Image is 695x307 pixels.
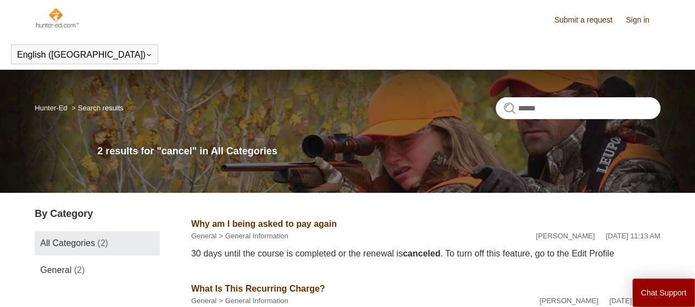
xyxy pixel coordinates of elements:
h1: 2 results for "cancel" in All Categories [97,144,660,159]
a: General Information [225,232,288,240]
li: General Information [216,295,288,306]
a: Sign in [626,14,660,26]
input: Search [496,97,660,119]
li: [PERSON_NAME] [540,295,598,306]
button: English ([GEOGRAPHIC_DATA]) [17,50,152,60]
a: Hunter-Ed [35,104,67,112]
li: General Information [216,231,288,242]
a: Submit a request [554,14,624,26]
a: Why am I being asked to pay again [191,219,337,228]
a: General (2) [35,258,160,282]
span: (2) [97,238,108,248]
span: General [40,265,71,275]
img: Hunter-Ed Help Center home page [35,7,79,29]
li: General [191,231,216,242]
a: General [191,297,216,305]
h3: By Category [35,206,160,221]
em: canceled [403,249,440,258]
a: All Categories (2) [35,231,160,255]
li: General [191,295,216,306]
span: All Categories [40,238,95,248]
span: (2) [74,265,85,275]
a: What Is This Recurring Charge? [191,284,325,293]
a: General Information [225,297,288,305]
time: 02/12/2024, 16:23 [609,297,660,305]
li: [PERSON_NAME] [536,231,594,242]
time: 04/08/2025, 11:13 [605,232,660,240]
a: General [191,232,216,240]
div: 30 days until the course is completed or the renewal is . To turn off this feature, go to the Edi... [191,247,660,260]
li: Hunter-Ed [35,104,69,112]
li: Search results [69,104,124,112]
